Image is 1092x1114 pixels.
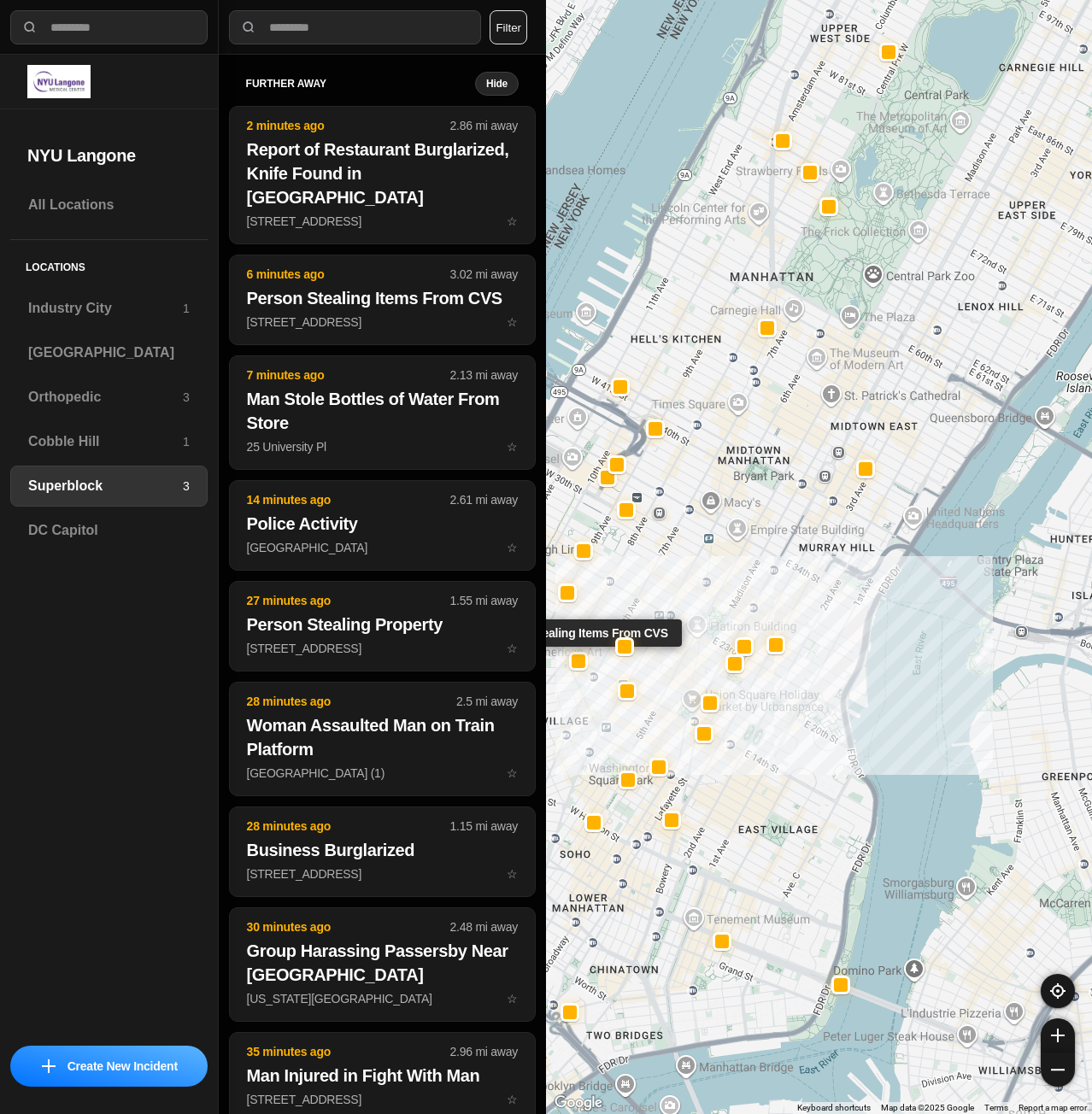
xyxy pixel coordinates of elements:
[450,491,518,508] p: 2.61 mi away
[28,431,183,452] h3: Cobble Hill
[229,907,536,1022] button: 30 minutes ago2.48 mi awayGroup Harassing Passersby Near [GEOGRAPHIC_DATA][US_STATE][GEOGRAPHIC_D...
[247,613,518,636] h2: Person Stealing Property
[247,990,518,1007] p: [US_STATE][GEOGRAPHIC_DATA]
[486,77,508,91] small: Hide
[247,939,518,987] h2: Group Harassing Passersby Near [GEOGRAPHIC_DATA]
[10,421,208,462] a: Cobble Hill1
[229,314,536,329] a: 6 minutes ago3.02 mi awayPerson Stealing Items From CVS[STREET_ADDRESS]star
[247,1091,518,1108] p: [STREET_ADDRESS]
[68,1058,178,1075] p: Create New Incident
[183,478,190,495] p: 3
[229,866,536,881] a: 28 minutes ago1.15 mi awayBusiness Burglarized[STREET_ADDRESS]star
[247,1043,450,1060] p: 35 minutes ago
[1051,1063,1065,1076] img: zoom-out
[229,255,536,345] button: 6 minutes ago3.02 mi awayPerson Stealing Items From CVS[STREET_ADDRESS]star
[450,266,518,283] p: 3.02 mi away
[247,838,518,862] h2: Business Burglarized
[247,314,518,331] p: [STREET_ADDRESS]
[229,765,536,780] a: 28 minutes ago2.5 mi awayWoman Assaulted Man on Train Platform[GEOGRAPHIC_DATA] (1)star
[28,195,190,215] h3: All Locations
[247,387,518,435] h2: Man Stole Bottles of Water From Store
[27,144,191,167] h2: NYU Langone
[881,1103,974,1112] span: Map data ©2025 Google
[1019,1103,1087,1112] a: Report a map error
[247,818,450,835] p: 28 minutes ago
[229,991,536,1006] a: 30 minutes ago2.48 mi awayGroup Harassing Passersby Near [GEOGRAPHIC_DATA][US_STATE][GEOGRAPHIC_D...
[450,918,518,935] p: 2.48 mi away
[247,713,518,761] h2: Woman Assaulted Man on Train Platform
[247,693,456,710] p: 28 minutes ago
[10,240,208,288] h5: Locations
[450,818,518,835] p: 1.15 mi away
[10,288,208,329] a: Industry City1
[450,366,518,384] p: 2.13 mi away
[247,640,518,657] p: [STREET_ADDRESS]
[27,65,91,98] img: logo
[456,693,518,710] p: 2.5 mi away
[507,992,518,1006] span: star
[183,389,190,406] p: 3
[490,10,527,44] button: Filter
[507,867,518,881] span: star
[229,581,536,671] button: 27 minutes ago1.55 mi awayPerson Stealing Property[STREET_ADDRESS]star
[247,865,518,882] p: [STREET_ADDRESS]
[247,592,450,609] p: 27 minutes ago
[247,266,450,283] p: 6 minutes ago
[507,541,518,554] span: star
[240,19,257,36] img: search
[247,117,450,134] p: 2 minutes ago
[247,491,450,508] p: 14 minutes ago
[568,652,587,671] button: Person Stealing Items From CVS
[474,619,681,647] div: Person Stealing Items From CVS
[247,1064,518,1088] h2: Man Injured in Fight With Man
[247,918,450,935] p: 30 minutes ago
[507,214,518,228] span: star
[1041,1052,1075,1087] button: zoom-out
[507,440,518,454] span: star
[28,520,190,541] h3: DC Capitol
[247,765,518,782] p: [GEOGRAPHIC_DATA] (1)
[247,286,518,310] h2: Person Stealing Items From CVS
[229,1092,536,1106] a: 35 minutes ago2.96 mi awayMan Injured in Fight With Man[STREET_ADDRESS]star
[10,510,208,551] a: DC Capitol
[1050,983,1066,999] img: recenter
[247,438,518,455] p: 25 University Pl
[1041,974,1075,1008] button: recenter
[550,1092,607,1114] img: Google
[28,476,183,496] h3: Superblock
[183,433,190,450] p: 1
[450,1043,518,1060] p: 2.96 mi away
[229,106,536,244] button: 2 minutes ago2.86 mi awayReport of Restaurant Burglarized, Knife Found in [GEOGRAPHIC_DATA][STREE...
[10,377,208,418] a: Orthopedic3
[10,332,208,373] a: [GEOGRAPHIC_DATA]
[10,185,208,226] a: All Locations
[507,766,518,780] span: star
[1051,1029,1065,1042] img: zoom-in
[507,642,518,655] span: star
[229,682,536,796] button: 28 minutes ago2.5 mi awayWoman Assaulted Man on Train Platform[GEOGRAPHIC_DATA] (1)star
[28,343,190,363] h3: [GEOGRAPHIC_DATA]
[10,1046,208,1087] button: iconCreate New Incident
[550,1092,607,1114] a: Open this area in Google Maps (opens a new window)
[229,480,536,571] button: 14 minutes ago2.61 mi awayPolice Activity[GEOGRAPHIC_DATA]star
[229,806,536,897] button: 28 minutes ago1.15 mi awayBusiness Burglarized[STREET_ADDRESS]star
[229,540,536,554] a: 14 minutes ago2.61 mi awayPolice Activity[GEOGRAPHIC_DATA]star
[42,1059,56,1073] img: icon
[507,1093,518,1106] span: star
[247,138,518,209] h2: Report of Restaurant Burglarized, Knife Found in [GEOGRAPHIC_DATA]
[1041,1018,1075,1052] button: zoom-in
[10,466,208,507] a: Superblock3
[246,77,475,91] h5: further away
[797,1102,871,1114] button: Keyboard shortcuts
[247,512,518,536] h2: Police Activity
[450,117,518,134] p: 2.86 mi away
[247,366,450,384] p: 7 minutes ago
[450,592,518,609] p: 1.55 mi away
[28,298,183,319] h3: Industry City
[229,214,536,228] a: 2 minutes ago2.86 mi awayReport of Restaurant Burglarized, Knife Found in [GEOGRAPHIC_DATA][STREE...
[247,213,518,230] p: [STREET_ADDRESS]
[21,19,38,36] img: search
[507,315,518,329] span: star
[28,387,183,407] h3: Orthopedic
